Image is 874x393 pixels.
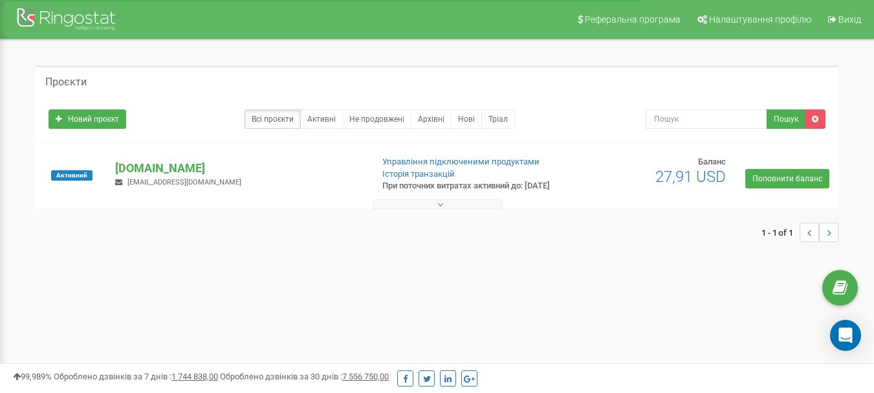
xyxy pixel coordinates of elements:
[51,170,93,181] span: Активний
[382,180,562,192] p: При поточних витратах активний до: [DATE]
[13,372,52,381] span: 99,989%
[698,157,726,166] span: Баланс
[481,109,515,129] a: Тріал
[830,320,861,351] div: Open Intercom Messenger
[761,223,800,242] span: 1 - 1 of 1
[709,14,811,25] span: Налаштування профілю
[767,109,805,129] button: Пошук
[127,178,241,186] span: [EMAIL_ADDRESS][DOMAIN_NAME]
[761,210,838,255] nav: ...
[411,109,452,129] a: Архівні
[300,109,343,129] a: Активні
[342,372,389,381] u: 7 556 750,00
[171,372,218,381] u: 1 744 838,00
[115,160,361,177] p: [DOMAIN_NAME]
[655,168,726,186] span: 27,91 USD
[646,109,767,129] input: Пошук
[451,109,482,129] a: Нові
[585,14,681,25] span: Реферальна програма
[245,109,301,129] a: Всі проєкти
[45,76,87,88] h5: Проєкти
[382,169,455,179] a: Історія транзакцій
[220,372,389,381] span: Оброблено дзвінків за 30 днів :
[745,169,829,188] a: Поповнити баланс
[54,372,218,381] span: Оброблено дзвінків за 7 днів :
[342,109,411,129] a: Не продовжені
[838,14,861,25] span: Вихід
[382,157,540,166] a: Управління підключеними продуктами
[49,109,126,129] a: Новий проєкт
